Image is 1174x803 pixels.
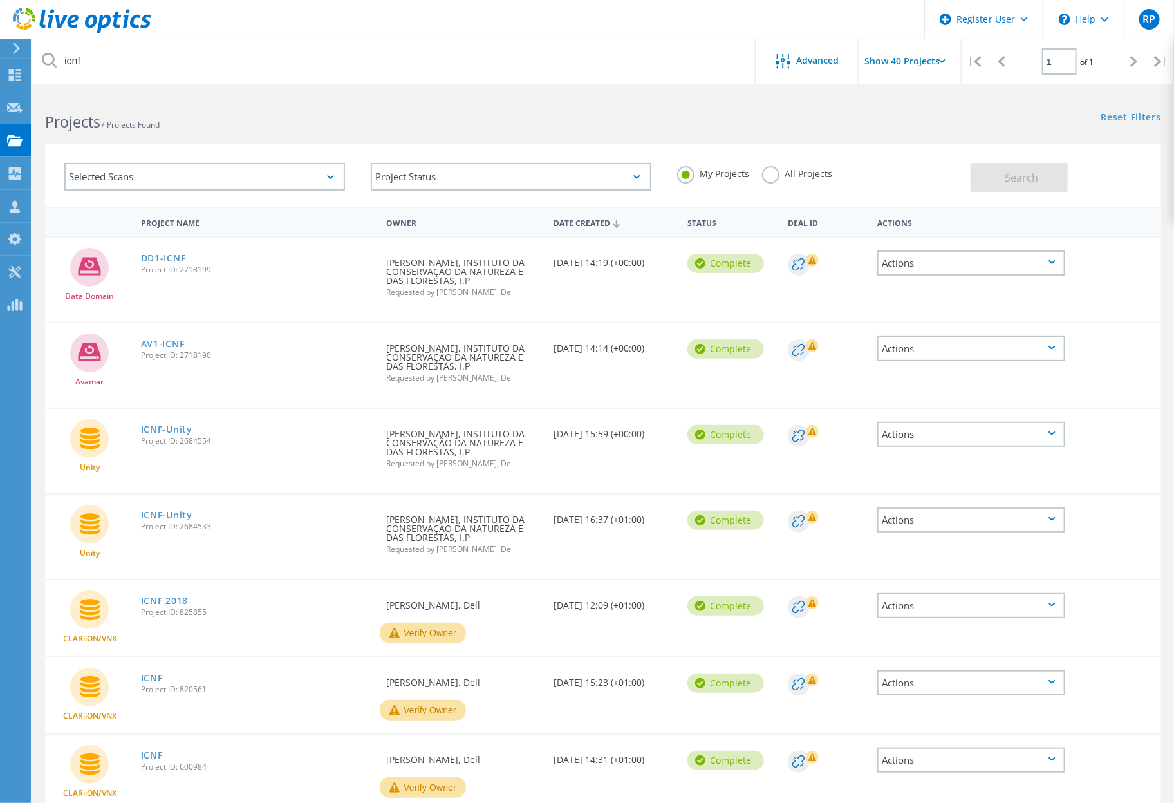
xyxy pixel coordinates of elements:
div: [DATE] 14:14 (+00:00) [547,323,681,366]
div: [PERSON_NAME], INSTITUTO DA CONSERVAÇÃO DA NATUREZA E DAS FLORESTAS, I.P [380,495,547,566]
span: Requested by [PERSON_NAME], Dell [386,545,541,553]
span: RP [1142,14,1155,24]
div: Actions [877,422,1065,447]
span: Unity [80,549,100,557]
div: Complete [687,751,764,770]
div: [PERSON_NAME], INSTITUTO DA CONSERVAÇÃO DA NATUREZA E DAS FLORESTAS, I.P [380,238,547,309]
div: Status [681,210,781,234]
span: Requested by [PERSON_NAME], Dell [386,288,541,296]
span: Project ID: 820561 [141,686,373,694]
div: Complete [687,596,764,616]
div: [DATE] 16:37 (+01:00) [547,495,681,537]
a: ICNF [141,674,163,683]
span: CLARiiON/VNX [63,789,116,797]
a: ICNF-Unity [141,425,192,434]
div: Date Created [547,210,681,234]
a: ICNF-Unity [141,511,192,520]
a: AV1-ICNF [141,339,185,348]
label: All Projects [762,166,832,178]
div: Complete [687,674,764,693]
div: [PERSON_NAME], Dell [380,580,547,623]
svg: \n [1059,14,1070,25]
div: [DATE] 12:09 (+01:00) [547,580,681,623]
span: Requested by [PERSON_NAME], Dell [386,460,541,468]
div: Complete [687,254,764,273]
button: Verify Owner [380,623,466,643]
a: ICNF 2018 [141,596,188,605]
span: Advanced [797,56,839,65]
button: Verify Owner [380,700,466,721]
span: Project ID: 2684533 [141,523,373,531]
a: Live Optics Dashboard [13,27,151,36]
div: [DATE] 15:59 (+00:00) [547,409,681,451]
div: [DATE] 14:31 (+01:00) [547,735,681,777]
div: Actions [877,336,1065,361]
b: Projects [45,111,100,132]
span: CLARiiON/VNX [63,635,116,643]
div: Complete [687,511,764,530]
div: Complete [687,425,764,444]
span: Search [1005,171,1039,185]
span: Unity [80,464,100,471]
label: My Projects [677,166,749,178]
input: Search projects by name, owner, ID, company, etc [32,39,756,84]
span: Project ID: 2718199 [141,266,373,274]
div: Actions [877,250,1065,276]
div: | [1148,39,1174,84]
div: [DATE] 15:23 (+01:00) [547,657,681,700]
span: 7 Projects Found [100,119,160,130]
span: Data Domain [65,292,114,300]
div: Owner [380,210,547,234]
div: Actions [877,593,1065,618]
div: Actions [877,670,1065,695]
span: Avamar [75,378,104,386]
div: | [962,39,988,84]
button: Search [971,163,1068,192]
span: Project ID: 825855 [141,609,373,616]
span: of 1 [1080,57,1094,68]
span: Project ID: 2684554 [141,437,373,445]
div: [PERSON_NAME], INSTITUTO DA CONSERVAÇÃO DA NATUREZA E DAS FLORESTAS, I.P [380,323,547,395]
div: Project Status [371,163,651,191]
span: Project ID: 600984 [141,763,373,771]
div: Actions [877,748,1065,773]
div: [PERSON_NAME], INSTITUTO DA CONSERVAÇÃO DA NATUREZA E DAS FLORESTAS, I.P [380,409,547,480]
div: Project Name [135,210,380,234]
span: CLARiiON/VNX [63,712,116,720]
div: Complete [687,339,764,359]
a: DD1-ICNF [141,254,186,263]
a: Reset Filters [1101,113,1161,124]
a: ICNF [141,751,163,760]
div: [PERSON_NAME], Dell [380,735,547,777]
div: [DATE] 14:19 (+00:00) [547,238,681,280]
button: Verify Owner [380,777,466,798]
span: Requested by [PERSON_NAME], Dell [386,374,541,382]
div: Actions [877,507,1065,533]
div: Actions [871,210,1072,234]
div: Deal Id [781,210,871,234]
div: Selected Scans [64,163,345,191]
span: Project ID: 2718190 [141,352,373,359]
div: [PERSON_NAME], Dell [380,657,547,700]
